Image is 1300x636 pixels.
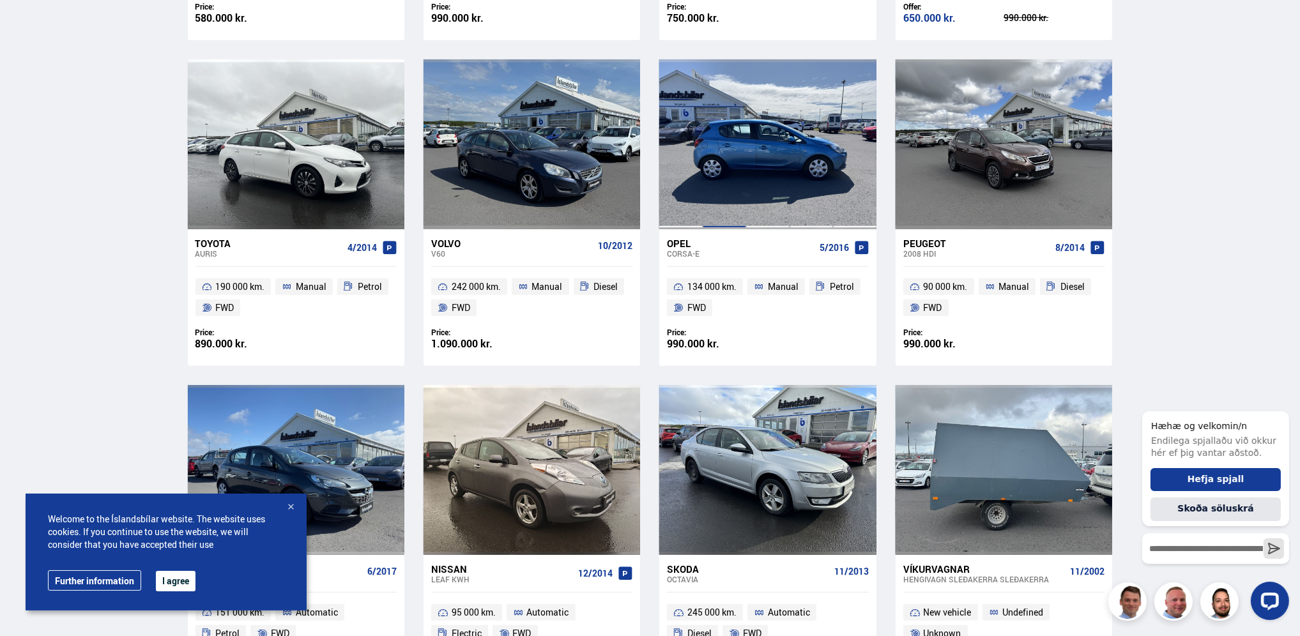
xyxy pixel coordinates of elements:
[431,563,573,575] div: Nissan
[195,2,296,11] div: Price:
[195,338,296,349] div: 890.000 kr.
[431,575,573,584] div: Leaf KWH
[903,563,1065,575] div: Víkurvagnar
[532,279,563,294] span: Manual
[903,338,1004,349] div: 990.000 kr.
[578,568,613,579] span: 12/2014
[1004,13,1105,22] div: 990.000 kr.
[667,238,814,249] div: Opel
[768,605,810,620] span: Automatic
[834,566,869,577] span: 11/2013
[1070,566,1105,577] span: 11/2002
[593,279,618,294] span: Diesel
[667,328,768,337] div: Price:
[195,249,342,258] div: Auris
[687,279,737,294] span: 134 000 km.
[903,13,1004,24] div: 650.000 kr.
[1055,243,1085,253] span: 8/2014
[903,249,1050,258] div: 2008 HDI
[527,605,569,620] span: Automatic
[296,279,326,294] span: Manual
[1110,584,1149,623] img: FbJEzSuNWCJXmdc-.webp
[431,328,532,337] div: Price:
[820,243,849,253] span: 5/2016
[48,570,141,591] a: Further information
[215,300,234,315] span: FWD
[998,279,1029,294] span: Manual
[903,2,1004,11] div: Offer:
[1132,388,1294,630] iframe: LiveChat chat widget
[452,279,501,294] span: 242 000 km.
[452,300,470,315] span: FWD
[667,338,768,349] div: 990.000 kr.
[215,279,264,294] span: 190 000 km.
[667,563,829,575] div: Skoda
[667,249,814,258] div: Corsa-e
[1060,279,1085,294] span: Diesel
[195,238,342,249] div: Toyota
[687,605,737,620] span: 245 000 km.
[431,2,532,11] div: Price:
[903,238,1050,249] div: Peugeot
[1002,605,1043,620] span: Undefined
[598,241,632,251] span: 10/2012
[924,279,968,294] span: 90 000 km.
[215,605,264,620] span: 151 000 km.
[431,249,593,258] div: V60
[659,229,876,366] a: Opel Corsa-e 5/2016 134 000 km. Manual Petrol FWD Price: 990.000 kr.
[195,328,296,337] div: Price:
[667,575,829,584] div: Octavia
[48,513,284,551] span: Welcome to the Íslandsbílar website. The website uses cookies. If you continue to use the website...
[667,2,768,11] div: Price:
[452,605,496,620] span: 95 000 km.
[358,279,382,294] span: Petrol
[830,279,854,294] span: Petrol
[431,238,593,249] div: Volvo
[431,13,532,24] div: 990.000 kr.
[903,575,1065,584] div: Hengivagn sleðakerra SLEÐAKERRA
[924,605,972,620] span: New vehicle
[896,229,1112,366] a: Peugeot 2008 HDI 8/2014 90 000 km. Manual Diesel FWD Price: 990.000 kr.
[296,605,338,620] span: Automatic
[667,13,768,24] div: 750.000 kr.
[687,300,706,315] span: FWD
[903,328,1004,337] div: Price:
[348,243,377,253] span: 4/2014
[768,279,799,294] span: Manual
[195,13,296,24] div: 580.000 kr.
[188,229,404,366] a: Toyota Auris 4/2014 190 000 km. Manual Petrol FWD Price: 890.000 kr.
[156,571,195,591] button: I agree
[367,566,397,577] span: 6/2017
[424,229,640,366] a: Volvo V60 10/2012 242 000 km. Manual Diesel FWD Price: 1.090.000 kr.
[924,300,942,315] span: FWD
[431,338,532,349] div: 1.090.000 kr.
